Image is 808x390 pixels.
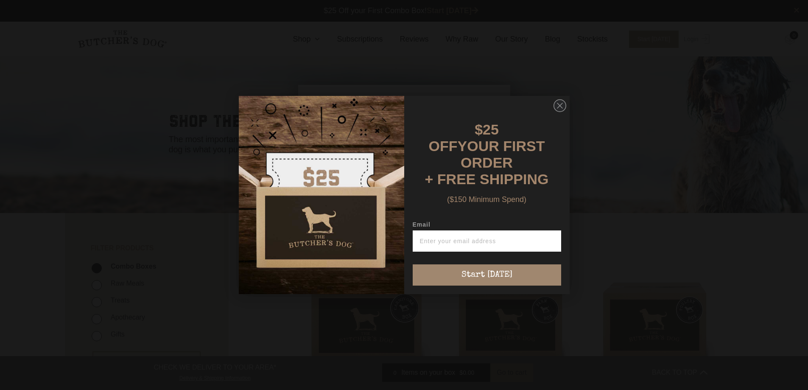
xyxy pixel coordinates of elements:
input: Enter your email address [413,230,561,252]
label: Email [413,221,561,230]
span: $25 OFF [429,121,499,154]
span: YOUR FIRST ORDER + FREE SHIPPING [425,138,549,187]
img: d0d537dc-5429-4832-8318-9955428ea0a1.jpeg [239,96,404,294]
button: Close dialog [554,99,566,112]
span: ($150 Minimum Spend) [447,195,526,204]
button: Start [DATE] [413,264,561,286]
